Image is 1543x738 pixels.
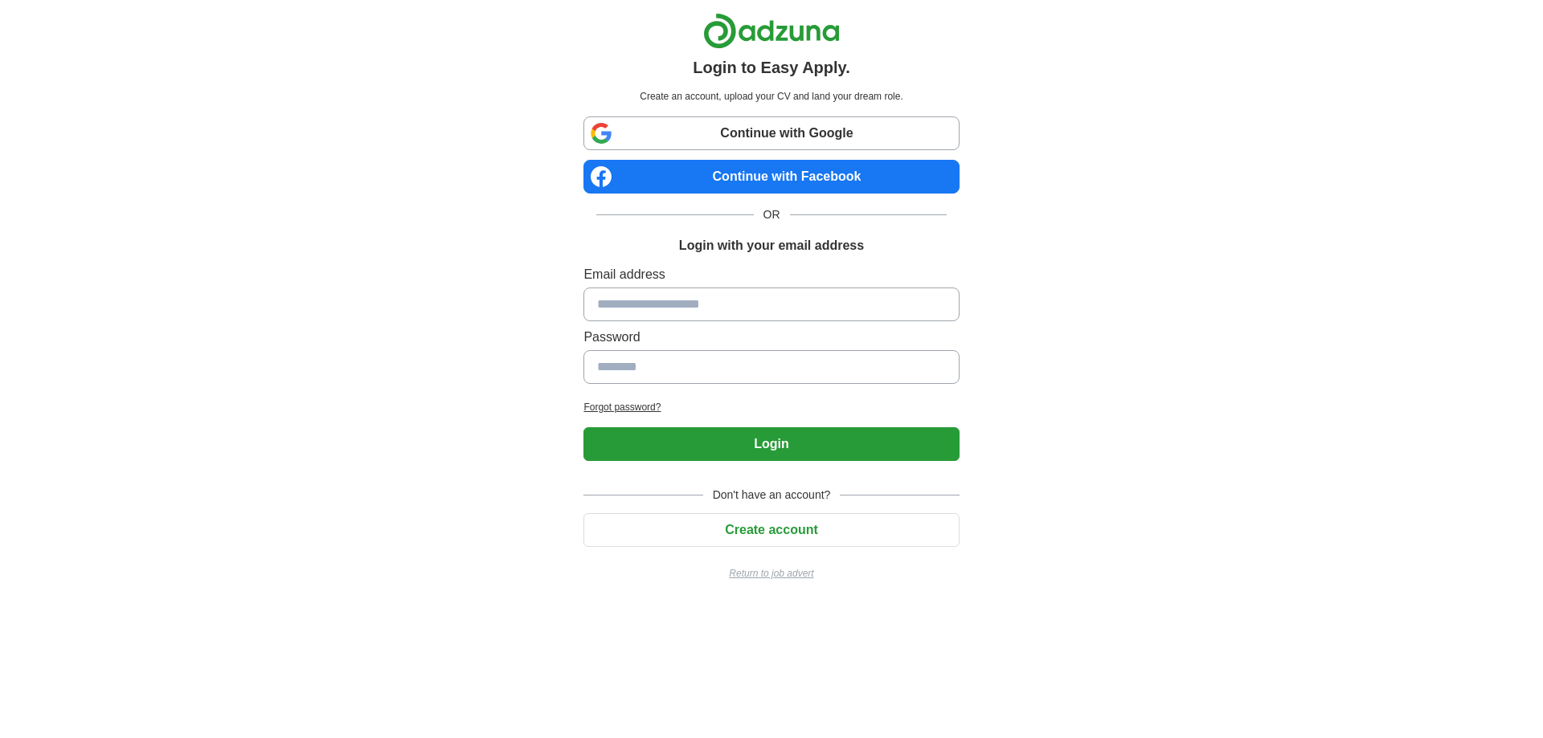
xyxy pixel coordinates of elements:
p: Create an account, upload your CV and land your dream role. [587,89,956,104]
a: Return to job advert [583,566,959,581]
span: OR [754,206,790,223]
img: Adzuna logo [703,13,840,49]
a: Continue with Google [583,116,959,150]
a: Forgot password? [583,400,959,414]
button: Create account [583,513,959,547]
span: Don't have an account? [703,487,841,504]
h1: Login with your email address [679,236,864,255]
a: Create account [583,523,959,536]
a: Continue with Facebook [583,160,959,194]
button: Login [583,427,959,461]
label: Email address [583,265,959,284]
h1: Login to Easy Apply. [693,55,850,80]
label: Password [583,328,959,347]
